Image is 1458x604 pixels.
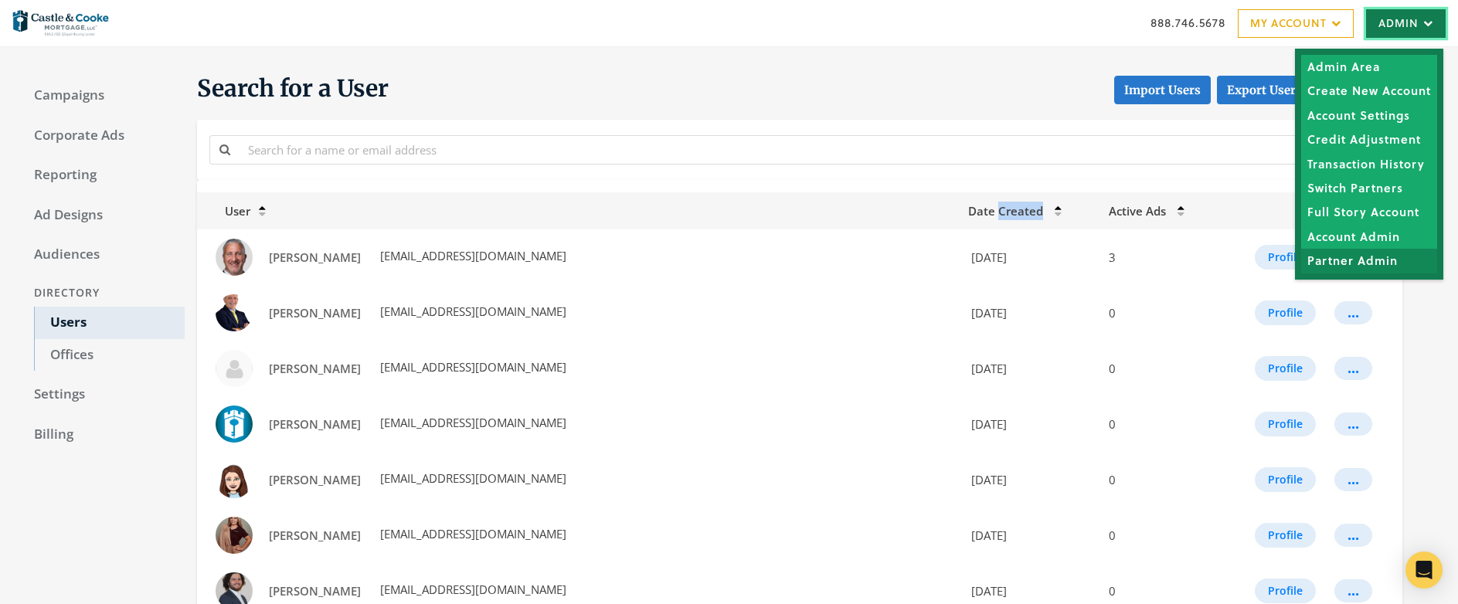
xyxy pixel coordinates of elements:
div: ... [1348,534,1359,536]
span: [EMAIL_ADDRESS][DOMAIN_NAME] [377,526,566,541]
button: ... [1334,357,1372,380]
a: 888.746.5678 [1150,15,1225,31]
a: Account Admin [1301,224,1437,248]
button: ... [1334,579,1372,602]
input: Search for a name or email address [239,135,1390,164]
div: ... [1348,590,1359,592]
a: Full Story Account [1301,200,1437,224]
span: [EMAIL_ADDRESS][DOMAIN_NAME] [377,248,566,263]
button: Profile [1255,467,1316,492]
img: Adwerx [12,4,109,42]
td: [DATE] [959,285,1099,341]
button: Profile [1255,300,1316,325]
i: Search for a name or email address [219,144,230,155]
img: Al Cucuk profile [216,294,253,331]
span: [PERSON_NAME] [269,305,361,321]
span: [EMAIL_ADDRESS][DOMAIN_NAME] [377,359,566,375]
img: Melissa Gates profile [216,461,253,498]
span: Active Ads [1109,203,1166,219]
a: Account Settings [1301,103,1437,127]
img: Chuck Poulin profile [216,239,253,276]
a: Offices [34,339,185,372]
span: [EMAIL_ADDRESS][DOMAIN_NAME] [377,582,566,597]
a: Export Users [1217,76,1312,104]
a: Credit Adjustment [1301,127,1437,151]
span: [PERSON_NAME] [269,416,361,432]
a: Settings [19,378,185,411]
td: 3 [1099,229,1216,285]
a: Users [34,307,185,339]
a: Admin Area [1301,55,1437,79]
button: ... [1334,412,1372,436]
button: ... [1334,524,1372,547]
td: [DATE] [959,396,1099,452]
button: ... [1334,468,1372,491]
span: Date Created [968,203,1043,219]
a: Transaction History [1301,151,1437,175]
span: Search for a User [197,73,389,104]
a: Audiences [19,239,185,271]
span: [EMAIL_ADDRESS][DOMAIN_NAME] [377,470,566,486]
a: Campaigns [19,80,185,112]
div: ... [1348,479,1359,480]
a: [PERSON_NAME] [259,521,371,550]
img: Chris Brazell profile [216,350,253,387]
button: Profile [1255,523,1316,548]
button: Profile [1255,356,1316,381]
td: [DATE] [959,229,1099,285]
span: [PERSON_NAME] [269,361,361,376]
div: Open Intercom Messenger [1405,551,1443,589]
td: 0 [1099,341,1216,396]
a: [PERSON_NAME] [259,466,371,494]
button: ... [1334,301,1372,324]
td: 0 [1099,396,1216,452]
div: ... [1348,423,1359,425]
a: My Account [1238,9,1354,38]
a: Partner Admin [1301,249,1437,273]
span: [PERSON_NAME] [269,528,361,543]
a: Reporting [19,159,185,192]
button: Profile [1255,245,1316,270]
td: [DATE] [959,507,1099,563]
span: User [206,203,250,219]
a: Corporate Ads [19,120,185,152]
td: 0 [1099,452,1216,507]
td: 0 [1099,507,1216,563]
a: Switch Partners [1301,175,1437,199]
a: Create New Account [1301,79,1437,103]
span: [EMAIL_ADDRESS][DOMAIN_NAME] [377,304,566,319]
td: 0 [1099,285,1216,341]
div: Directory [19,279,185,307]
button: Profile [1255,579,1316,603]
td: [DATE] [959,452,1099,507]
span: [PERSON_NAME] [269,472,361,487]
a: [PERSON_NAME] [259,299,371,327]
span: [EMAIL_ADDRESS][DOMAIN_NAME] [377,415,566,430]
a: [PERSON_NAME] [259,243,371,272]
a: Billing [19,419,185,451]
img: Zachary Eddy profile [216,405,253,443]
div: ... [1348,312,1359,314]
span: [PERSON_NAME] [269,249,361,265]
button: Profile [1255,412,1316,436]
a: Ad Designs [19,199,185,232]
div: ... [1348,368,1359,369]
img: Guadalupe Valencia profile [216,517,253,554]
span: [PERSON_NAME] [269,583,361,599]
a: [PERSON_NAME] [259,355,371,383]
button: Import Users [1114,76,1211,104]
a: Admin [1366,9,1446,38]
td: [DATE] [959,341,1099,396]
a: [PERSON_NAME] [259,410,371,439]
